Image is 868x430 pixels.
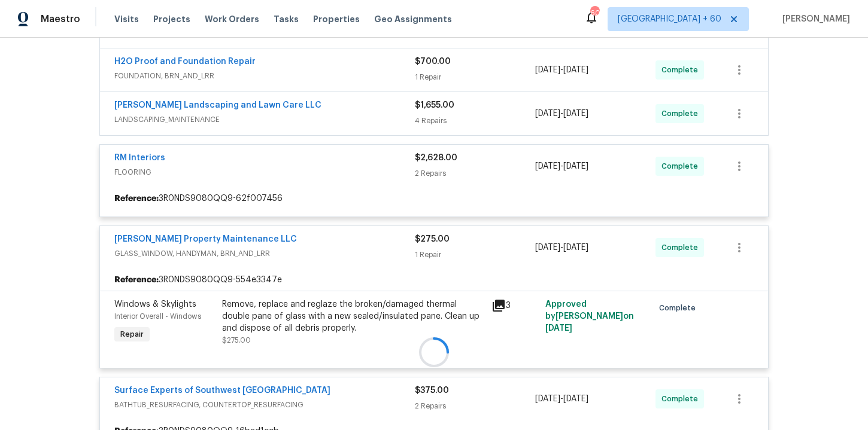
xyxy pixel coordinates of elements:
span: Work Orders [205,13,259,25]
span: Visits [114,13,139,25]
span: Maestro [41,13,80,25]
span: Tasks [274,15,299,23]
div: 606 [590,7,599,19]
span: [GEOGRAPHIC_DATA] + 60 [618,13,721,25]
span: Projects [153,13,190,25]
span: Properties [313,13,360,25]
span: [PERSON_NAME] [778,13,850,25]
span: Geo Assignments [374,13,452,25]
